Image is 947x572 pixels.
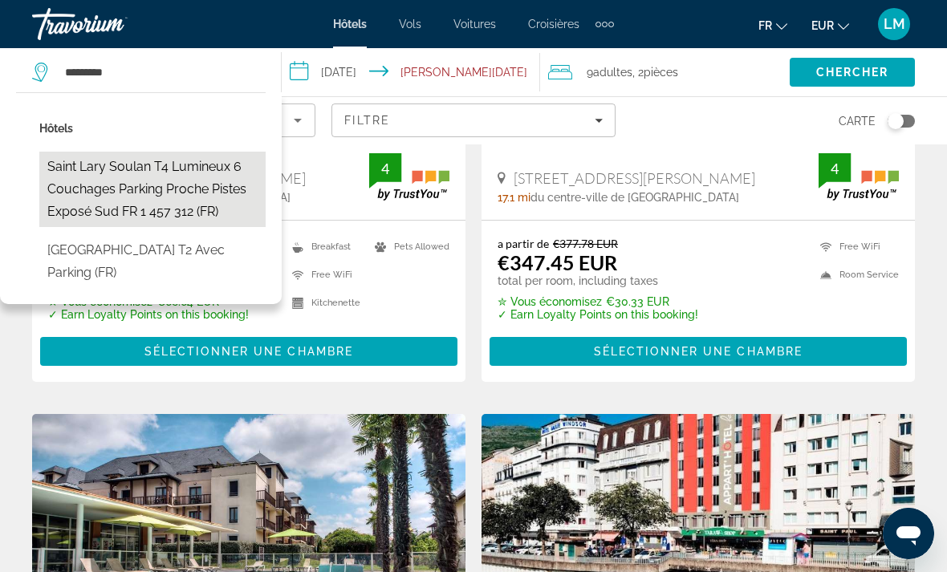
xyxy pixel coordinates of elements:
span: du centre-ville de [GEOGRAPHIC_DATA] [530,191,739,204]
img: TrustYou guest rating badge [369,153,449,201]
div: 4 [369,159,401,178]
span: Chercher [816,66,889,79]
span: Filtre [344,114,390,127]
span: Sélectionner une chambre [594,345,803,358]
li: Free WiFi [812,237,899,257]
input: Search hotel destination [63,60,257,84]
p: Hotel options [39,117,266,140]
span: a partir de [498,237,549,250]
a: Voitures [453,18,496,30]
p: ✓ Earn Loyalty Points on this booking! [498,308,698,321]
li: Breakfast [284,237,367,257]
button: Select hotel: Saint Lary Soulan T4 lumineux 6 couchages parking proche pistes exposé sud FR 1 457... [39,152,266,227]
a: Travorium [32,3,193,45]
span: Carte [839,110,876,132]
del: €377.78 EUR [553,237,618,250]
button: Sélectionner une chambre [490,337,907,366]
button: Toggle map [876,114,915,128]
button: Search [790,58,915,87]
button: Select hotel: Saint Lary Soulan Village T2 Avec Parking (FR) [39,235,266,288]
button: Change currency [811,14,849,37]
li: Free WiFi [284,265,367,285]
p: total per room, including taxes [498,274,698,287]
span: pièces [644,66,678,79]
ins: €347.45 EUR [498,250,617,274]
div: 4 [819,159,851,178]
span: EUR [811,19,834,32]
p: €30.33 EUR [498,295,698,308]
li: Kitchenette [284,293,367,313]
mat-select: Sort by [46,111,302,130]
a: Croisières [528,18,579,30]
span: fr [758,19,772,32]
a: Sélectionner une chambre [490,341,907,359]
a: Sélectionner une chambre [40,341,457,359]
span: 17.1 mi [498,191,530,204]
span: 9 [587,61,632,83]
button: Filters [331,103,615,137]
button: Travelers: 9 adults, 0 children [540,48,790,96]
img: TrustYou guest rating badge [819,153,899,201]
span: Sélectionner une chambre [144,345,353,358]
span: LM [884,16,905,32]
span: [STREET_ADDRESS][PERSON_NAME] [514,169,755,187]
p: ✓ Earn Loyalty Points on this booking! [48,308,249,321]
a: Hôtels [333,18,367,30]
button: Change language [758,14,787,37]
span: , 2 [632,61,678,83]
li: Pets Allowed [367,237,449,257]
span: Adultes [593,66,632,79]
button: Sélectionner une chambre [40,337,457,366]
button: User Menu [873,7,915,41]
a: Vols [399,18,421,30]
button: Extra navigation items [595,11,614,37]
li: Room Service [812,265,899,285]
span: ✮ Vous économisez [498,295,602,308]
button: Select check in and out date [282,48,539,96]
iframe: Bouton de lancement de la fenêtre de messagerie [883,508,934,559]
